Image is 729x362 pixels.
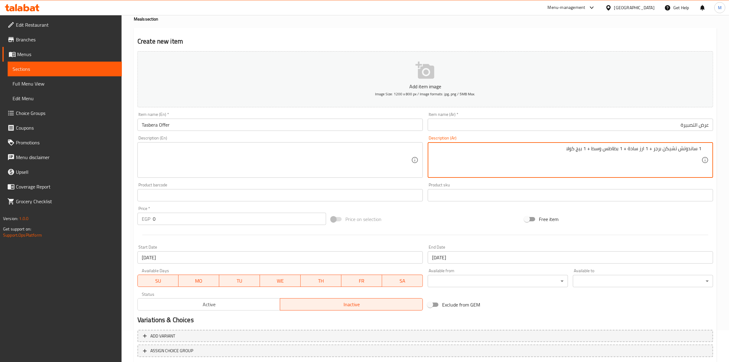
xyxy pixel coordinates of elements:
span: Inactive [283,300,420,309]
span: Version: [3,215,18,223]
span: Edit Menu [13,95,117,102]
a: Sections [8,62,122,76]
div: ​ [573,275,713,287]
h2: Variations & Choices [137,315,713,325]
span: Menu disclaimer [16,154,117,161]
a: Grocery Checklist [2,194,122,209]
textarea: 1 ساندوتش تشيكن برجر + 1 ارز سادة + 1 بطاطس وسط + 1 بيج كولا [432,146,701,175]
h2: Create new item [137,37,713,46]
span: MO [181,276,217,285]
button: Inactive [280,298,423,311]
a: Edit Menu [8,91,122,106]
a: Coverage Report [2,179,122,194]
input: Enter name En [137,119,423,131]
a: Coupons [2,120,122,135]
span: SA [385,276,420,285]
a: Full Menu View [8,76,122,91]
input: Please enter product barcode [137,189,423,201]
span: ASSIGN CHOICE GROUP [150,347,193,355]
button: Active [137,298,280,311]
div: Menu-management [548,4,585,11]
span: Promotions [16,139,117,146]
span: Exclude from GEM [442,301,480,308]
input: Please enter product sku [428,189,713,201]
input: Please enter price [153,213,326,225]
span: WE [262,276,298,285]
button: SA [382,275,423,287]
button: MO [178,275,219,287]
span: Full Menu View [13,80,117,87]
a: Menu disclaimer [2,150,122,165]
span: Active [140,300,278,309]
a: Branches [2,32,122,47]
span: TU [222,276,257,285]
a: Choice Groups [2,106,122,120]
span: Edit Restaurant [16,21,117,29]
button: TU [219,275,260,287]
span: 1.0.0 [19,215,28,223]
span: Free item [539,215,558,223]
span: Add variant [150,332,175,340]
button: Add variant [137,330,713,342]
a: Promotions [2,135,122,150]
a: Menus [2,47,122,62]
button: WE [260,275,301,287]
span: Upsell [16,168,117,176]
span: Grocery Checklist [16,198,117,205]
span: Coupons [16,124,117,131]
span: Image Size: 1200 x 800 px / Image formats: jpg, png / 5MB Max. [375,90,475,97]
span: M [718,4,722,11]
div: ​ [428,275,568,287]
button: SU [137,275,178,287]
input: Enter name Ar [428,119,713,131]
span: Choice Groups [16,109,117,117]
a: Edit Restaurant [2,17,122,32]
span: Get support on: [3,225,31,233]
p: Add item image [147,83,704,90]
a: Upsell [2,165,122,179]
button: ASSIGN CHOICE GROUP [137,345,713,357]
button: TH [301,275,341,287]
span: Menus [17,51,117,58]
h4: Meals section [134,16,717,22]
span: Sections [13,65,117,73]
span: SU [140,276,176,285]
span: Branches [16,36,117,43]
a: Support.OpsPlatform [3,231,42,239]
button: FR [341,275,382,287]
div: [GEOGRAPHIC_DATA] [614,4,655,11]
span: Price on selection [345,215,381,223]
span: Coverage Report [16,183,117,190]
p: EGP [142,215,150,223]
span: FR [344,276,380,285]
button: Add item imageImage Size: 1200 x 800 px / Image formats: jpg, png / 5MB Max. [137,51,713,107]
span: TH [303,276,339,285]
